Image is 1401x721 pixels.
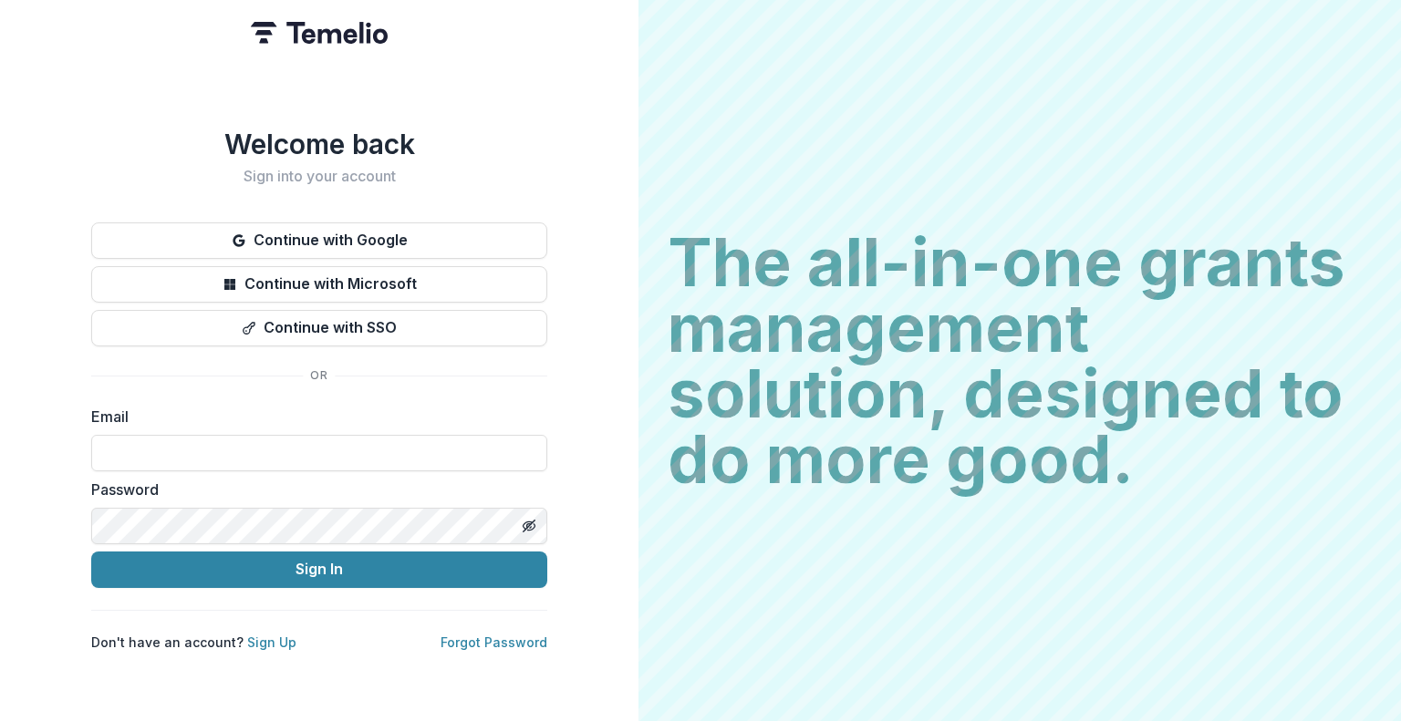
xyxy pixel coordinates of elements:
p: Don't have an account? [91,633,296,652]
button: Continue with Microsoft [91,266,547,303]
button: Toggle password visibility [514,511,544,541]
button: Continue with Google [91,222,547,259]
label: Password [91,479,536,500]
h2: Sign into your account [91,168,547,185]
a: Sign Up [247,634,296,650]
label: Email [91,406,536,427]
button: Continue with SSO [91,310,547,346]
img: Temelio [251,22,388,44]
a: Forgot Password [441,634,547,650]
h1: Welcome back [91,128,547,160]
button: Sign In [91,551,547,588]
